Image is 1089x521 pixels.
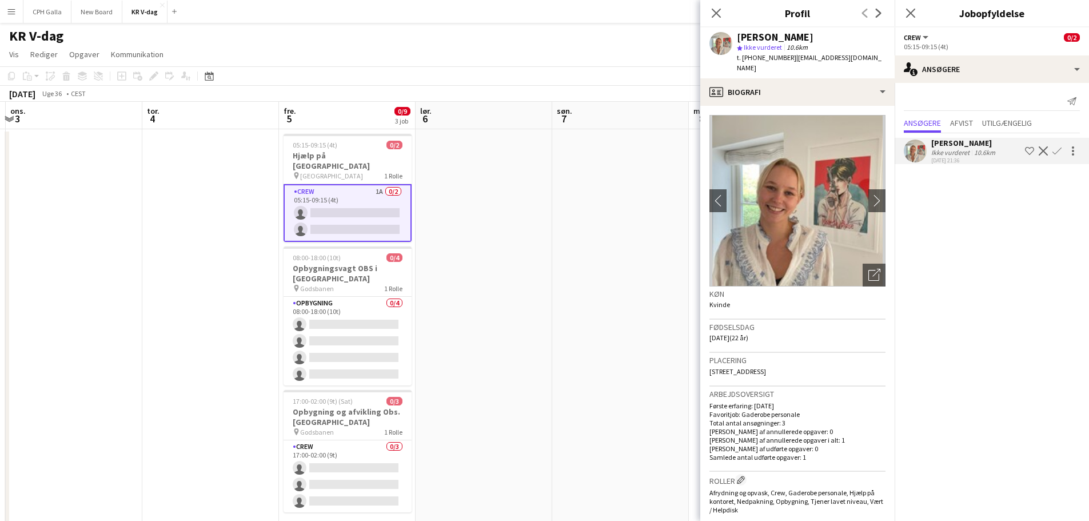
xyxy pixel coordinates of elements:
[284,263,412,284] h3: Opbygningsvagt OBS i [GEOGRAPHIC_DATA]
[71,89,86,98] div: CEST
[395,117,410,125] div: 3 job
[709,436,885,444] p: [PERSON_NAME] af annullerede opgaver i alt: 1
[557,106,572,116] span: søn.
[111,49,163,59] span: Kommunikation
[38,89,66,98] span: Uge 36
[982,119,1032,127] span: Utilgængelig
[737,32,813,42] div: [PERSON_NAME]
[9,49,19,59] span: Vis
[69,49,99,59] span: Opgaver
[784,43,810,51] span: 10.6km
[904,119,941,127] span: Ansøgere
[26,47,62,62] a: Rediger
[709,488,883,514] span: Afrydning og opvask, Crew, Gaderobe personale, Hjælp på kontoret, Nedpakning, Opbygning, Tjener l...
[709,474,885,486] h3: Roller
[418,112,432,125] span: 6
[895,6,1089,21] h3: Jobopfyldelse
[931,148,972,157] div: Ikke vurderet
[709,401,885,410] p: Første erfaring: [DATE]
[9,88,35,100] div: [DATE]
[282,112,296,125] span: 5
[9,112,26,125] span: 3
[386,141,402,149] span: 0/2
[300,284,334,293] span: Godsbanen
[284,390,412,512] app-job-card: 17:00-02:00 (9t) (Sat)0/3Opbygning og afvikling Obs. [GEOGRAPHIC_DATA] Godsbanen1 RolleCrew0/317:...
[709,453,885,462] p: Samlede antal udførte opgaver: 1
[1064,33,1080,42] span: 0/2
[284,134,412,242] app-job-card: 05:15-09:15 (4t)0/2Hjælp på [GEOGRAPHIC_DATA] [GEOGRAPHIC_DATA]1 RolleCrew1A0/205:15-09:15 (4t)
[65,47,104,62] a: Opgaver
[23,1,71,23] button: CPH Galla
[5,47,23,62] a: Vis
[692,112,712,125] span: 8
[122,1,167,23] button: KR V-dag
[300,172,363,180] span: [GEOGRAPHIC_DATA]
[737,53,881,72] span: | [EMAIL_ADDRESS][DOMAIN_NAME]
[904,42,1080,51] div: 05:15-09:15 (4t)
[106,47,168,62] a: Kommunikation
[709,419,885,427] p: Total antal ansøgninger: 3
[293,253,341,262] span: 08:00-18:00 (10t)
[693,106,712,116] span: man.
[394,107,410,116] span: 0/9
[555,112,572,125] span: 7
[709,115,885,287] img: Mandskabs avatar eller foto
[284,407,412,427] h3: Opbygning og afvikling Obs. [GEOGRAPHIC_DATA]
[709,389,885,399] h3: Arbejdsoversigt
[709,333,748,342] span: [DATE] (22 år)
[147,106,159,116] span: tor.
[895,55,1089,83] div: Ansøgere
[709,322,885,332] h3: Fødselsdag
[9,27,63,45] h1: KR V-dag
[284,297,412,385] app-card-role: Opbygning0/408:00-18:00 (10t)
[300,428,334,436] span: Godsbanen
[284,246,412,385] app-job-card: 08:00-18:00 (10t)0/4Opbygningsvagt OBS i [GEOGRAPHIC_DATA] Godsbanen1 RolleOpbygning0/408:00-18:0...
[709,355,885,365] h3: Placering
[384,428,402,436] span: 1 Rolle
[904,33,930,42] button: Crew
[709,410,885,419] p: Favoritjob: Gaderobe personale
[284,106,296,116] span: fre.
[709,444,885,453] p: [PERSON_NAME] af udførte opgaver: 0
[700,78,895,106] div: Biografi
[904,33,921,42] span: Crew
[931,138,998,148] div: [PERSON_NAME]
[737,53,796,62] span: t. [PHONE_NUMBER]
[931,157,998,164] div: [DATE] 21:36
[384,172,402,180] span: 1 Rolle
[744,43,782,51] span: Ikke vurderet
[145,112,159,125] span: 4
[420,106,432,116] span: lør.
[700,6,895,21] h3: Profil
[384,284,402,293] span: 1 Rolle
[284,440,412,512] app-card-role: Crew0/317:00-02:00 (9t)
[284,150,412,171] h3: Hjælp på [GEOGRAPHIC_DATA]
[293,141,337,149] span: 05:15-09:15 (4t)
[709,289,885,299] h3: Køn
[709,427,885,436] p: [PERSON_NAME] af annullerede opgaver: 0
[386,397,402,405] span: 0/3
[709,367,766,376] span: [STREET_ADDRESS]
[950,119,973,127] span: Afvist
[293,397,353,405] span: 17:00-02:00 (9t) (Sat)
[10,106,26,116] span: ons.
[972,148,998,157] div: 10.6km
[284,184,412,242] app-card-role: Crew1A0/205:15-09:15 (4t)
[30,49,58,59] span: Rediger
[386,253,402,262] span: 0/4
[71,1,122,23] button: New Board
[863,264,885,287] div: Åbn foto pop-in
[709,300,730,309] span: Kvinde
